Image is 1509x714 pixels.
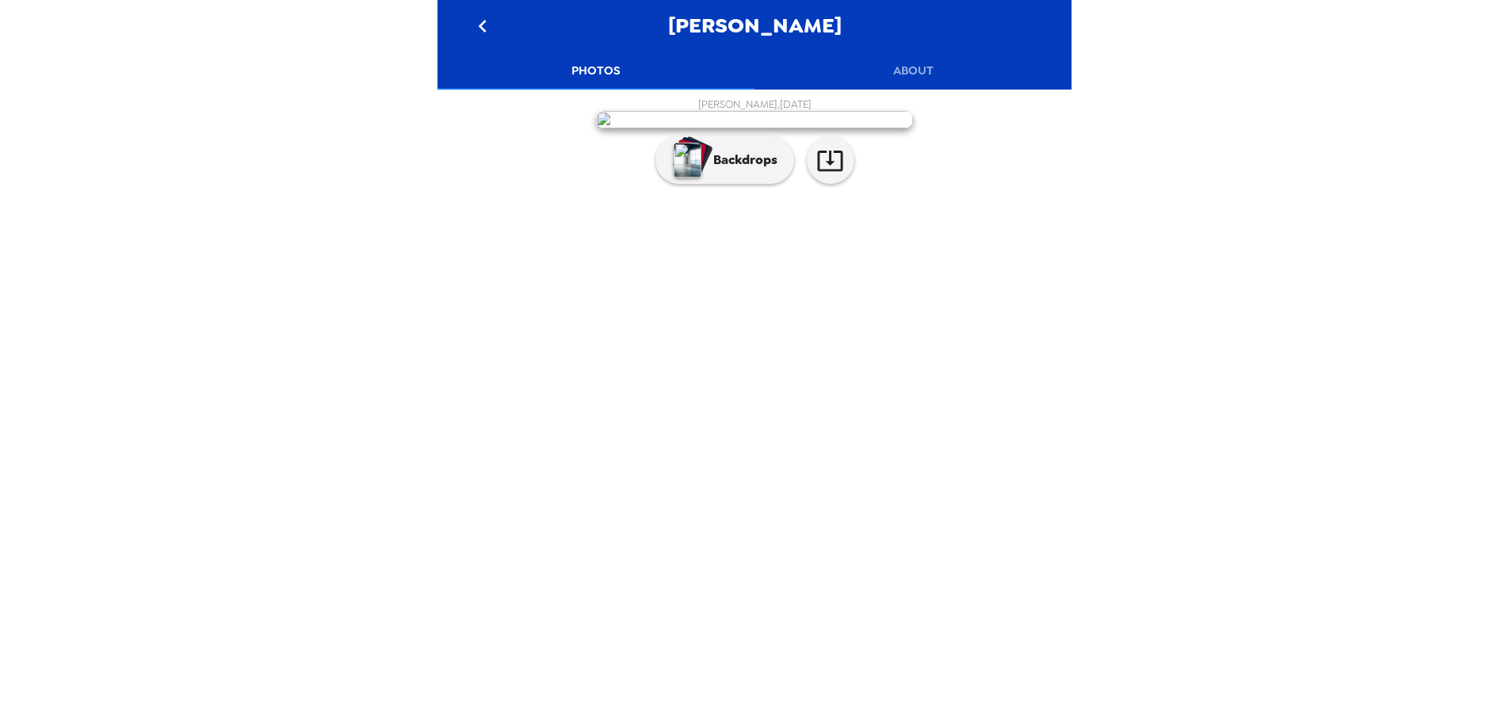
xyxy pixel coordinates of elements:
button: About [754,52,1072,90]
img: user [596,111,913,128]
p: Backdrops [705,151,777,170]
span: [PERSON_NAME] , [DATE] [698,97,812,111]
button: Photos [437,52,754,90]
button: Backdrops [655,136,794,184]
span: [PERSON_NAME] [668,15,842,36]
